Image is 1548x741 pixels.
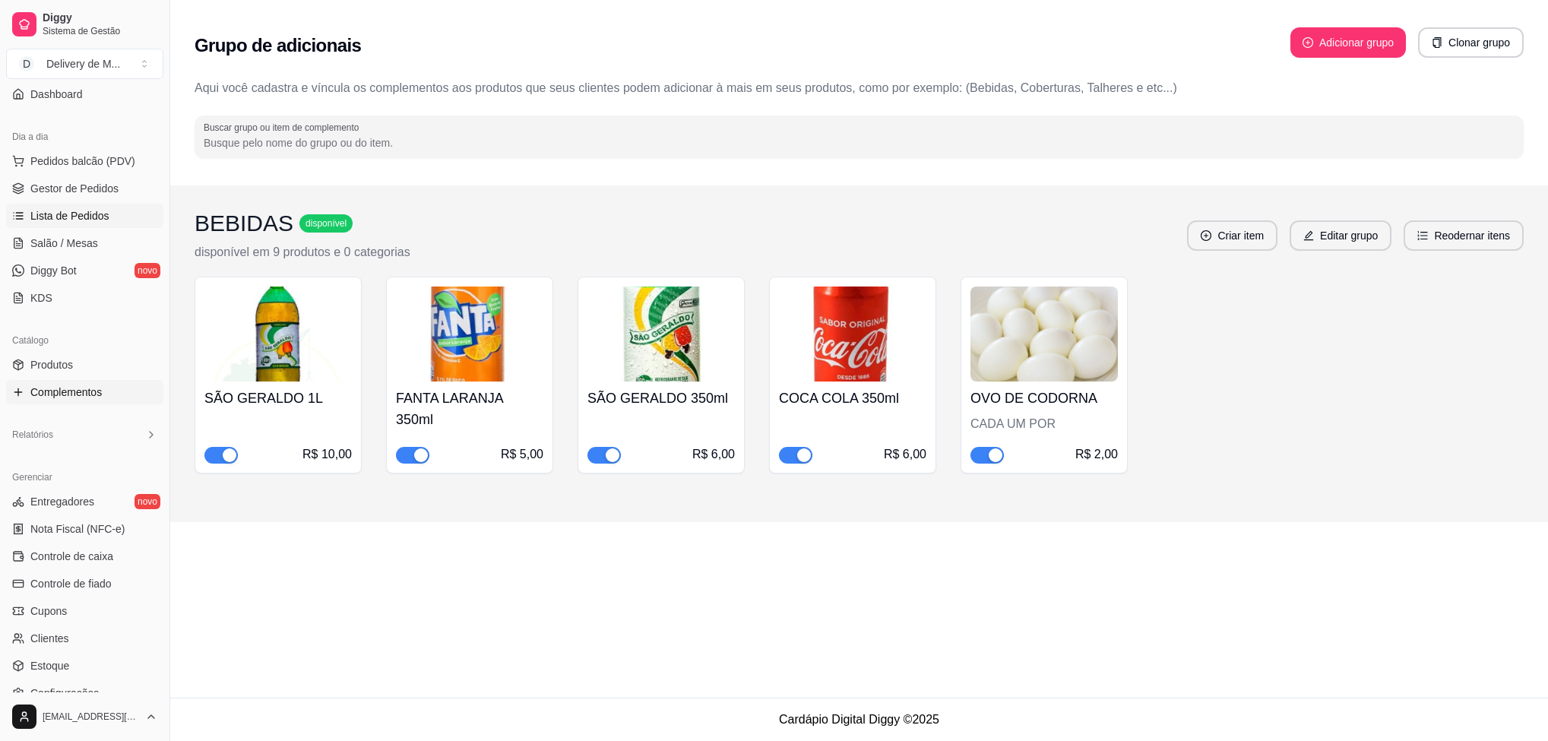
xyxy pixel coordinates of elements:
[43,11,157,25] span: Diggy
[6,6,163,43] a: DiggySistema de Gestão
[30,208,109,223] span: Lista de Pedidos
[30,521,125,537] span: Nota Fiscal (NFC-e)
[30,87,83,102] span: Dashboard
[6,204,163,228] a: Lista de Pedidos
[30,549,113,564] span: Controle de caixa
[204,121,364,134] label: Buscar grupo ou item de complemento
[30,494,94,509] span: Entregadores
[6,82,163,106] a: Dashboard
[6,572,163,596] a: Controle de fiado
[587,287,735,382] img: product-image
[19,56,34,71] span: D
[396,388,543,430] h4: FANTA LARANJA 350ml
[6,176,163,201] a: Gestor de Pedidos
[43,711,139,723] span: [EMAIL_ADDRESS][DOMAIN_NAME]
[30,236,98,251] span: Salão / Mesas
[6,353,163,377] a: Produtos
[204,287,352,382] img: product-image
[6,125,163,149] div: Dia a dia
[1187,220,1277,251] button: plus-circleCriar item
[204,388,352,409] h4: SÃO GERALDO 1L
[1201,230,1211,241] span: plus-circle
[30,290,52,306] span: KDS
[1303,37,1313,48] span: plus-circle
[30,631,69,646] span: Clientes
[204,135,1515,150] input: Buscar grupo ou item de complemento
[46,56,120,71] div: Delivery de M ...
[1418,27,1524,58] button: copyClonar grupo
[1075,445,1118,464] div: R$ 2,00
[1417,230,1428,241] span: ordered-list
[302,217,350,230] span: disponível
[6,465,163,489] div: Gerenciar
[6,149,163,173] button: Pedidos balcão (PDV)
[396,287,543,382] img: product-image
[12,429,53,441] span: Relatórios
[6,517,163,541] a: Nota Fiscal (NFC-e)
[30,357,73,372] span: Produtos
[692,445,735,464] div: R$ 6,00
[1404,220,1524,251] button: ordered-listReodernar itens
[779,287,926,382] img: product-image
[30,603,67,619] span: Cupons
[30,263,77,278] span: Diggy Bot
[587,388,735,409] h4: SÃO GERALDO 350ml
[779,388,926,409] h4: COCA COLA 350ml
[6,599,163,623] a: Cupons
[30,658,69,673] span: Estoque
[1290,27,1406,58] button: plus-circleAdicionar grupo
[1432,37,1442,48] span: copy
[6,626,163,651] a: Clientes
[6,328,163,353] div: Catálogo
[501,445,543,464] div: R$ 5,00
[195,210,293,237] h3: BEBIDAS
[970,388,1118,409] h4: OVO DE CODORNA
[1303,230,1314,241] span: edit
[6,654,163,678] a: Estoque
[30,154,135,169] span: Pedidos balcão (PDV)
[6,544,163,568] a: Controle de caixa
[6,286,163,310] a: KDS
[6,231,163,255] a: Salão / Mesas
[195,243,410,261] p: disponível em 9 produtos e 0 categorias
[1290,220,1391,251] button: editEditar grupo
[30,385,102,400] span: Complementos
[195,33,361,58] h2: Grupo de adicionais
[6,380,163,404] a: Complementos
[6,681,163,705] a: Configurações
[170,698,1548,741] footer: Cardápio Digital Diggy © 2025
[970,287,1118,382] img: product-image
[970,415,1118,433] div: CADA UM POR
[6,489,163,514] a: Entregadoresnovo
[195,79,1524,97] p: Aqui você cadastra e víncula os complementos aos produtos que seus clientes podem adicionar à mai...
[884,445,926,464] div: R$ 6,00
[6,698,163,735] button: [EMAIL_ADDRESS][DOMAIN_NAME]
[43,25,157,37] span: Sistema de Gestão
[6,49,163,79] button: Select a team
[30,576,112,591] span: Controle de fiado
[30,686,99,701] span: Configurações
[30,181,119,196] span: Gestor de Pedidos
[302,445,352,464] div: R$ 10,00
[6,258,163,283] a: Diggy Botnovo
